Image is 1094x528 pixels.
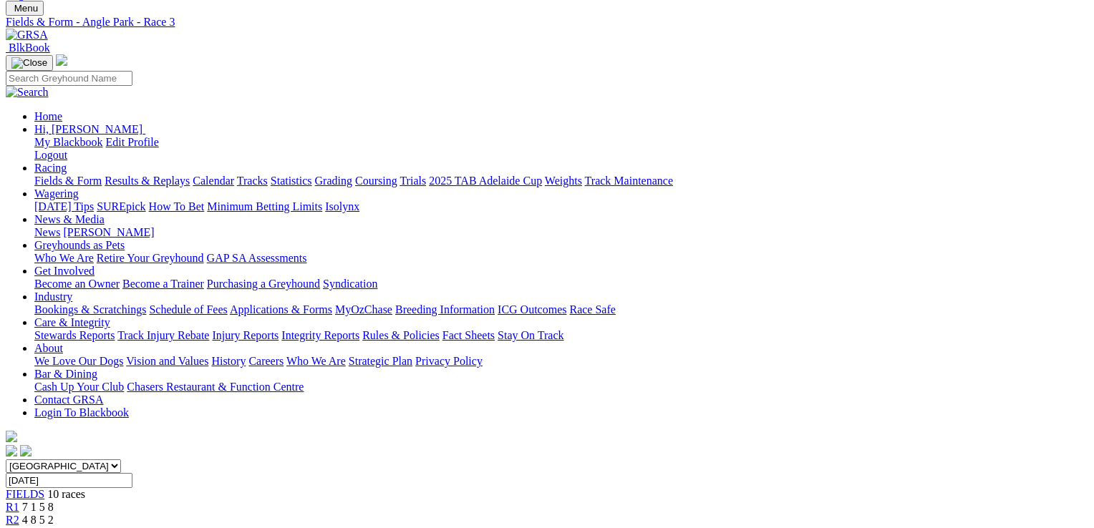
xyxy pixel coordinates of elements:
[149,303,227,316] a: Schedule of Fees
[34,110,62,122] a: Home
[207,278,320,290] a: Purchasing a Greyhound
[362,329,440,341] a: Rules & Policies
[34,187,79,200] a: Wagering
[34,123,145,135] a: Hi, [PERSON_NAME]
[34,355,123,367] a: We Love Our Dogs
[6,514,19,526] a: R2
[415,355,483,367] a: Privacy Policy
[20,445,32,456] img: twitter.svg
[34,252,94,264] a: Who We Are
[315,175,352,187] a: Grading
[442,329,495,341] a: Fact Sheets
[207,200,322,212] a: Minimum Betting Limits
[6,16,1078,29] a: Fields & Form - Angle Park - Race 3
[335,303,392,316] a: MyOzChase
[211,355,246,367] a: History
[149,200,205,212] a: How To Bet
[106,136,159,148] a: Edit Profile
[34,252,1078,265] div: Greyhounds as Pets
[349,355,412,367] a: Strategic Plan
[63,226,154,238] a: [PERSON_NAME]
[117,329,209,341] a: Track Injury Rebate
[498,303,566,316] a: ICG Outcomes
[34,290,72,303] a: Industry
[6,41,50,54] a: BlkBook
[395,303,495,316] a: Breeding Information
[34,278,120,290] a: Become an Owner
[34,278,1078,290] div: Get Involved
[400,175,426,187] a: Trials
[34,355,1078,368] div: About
[34,175,1078,187] div: Racing
[248,355,284,367] a: Careers
[97,200,145,212] a: SUREpick
[105,175,190,187] a: Results & Replays
[14,3,38,14] span: Menu
[34,200,1078,213] div: Wagering
[569,303,615,316] a: Race Safe
[34,393,103,406] a: Contact GRSA
[281,329,359,341] a: Integrity Reports
[34,175,102,187] a: Fields & Form
[34,406,129,419] a: Login To Blackbook
[585,175,673,187] a: Track Maintenance
[34,381,124,393] a: Cash Up Your Club
[11,57,47,69] img: Close
[34,136,1078,162] div: Hi, [PERSON_NAME]
[34,316,110,328] a: Care & Integrity
[34,329,115,341] a: Stewards Reports
[56,54,67,66] img: logo-grsa-white.png
[325,200,359,212] a: Isolynx
[545,175,582,187] a: Weights
[47,488,85,500] span: 10 races
[429,175,542,187] a: 2025 TAB Adelaide Cup
[22,514,54,526] span: 4 8 5 2
[34,265,95,277] a: Get Involved
[126,355,208,367] a: Vision and Values
[34,123,142,135] span: Hi, [PERSON_NAME]
[34,213,105,225] a: News & Media
[237,175,268,187] a: Tracks
[34,239,125,251] a: Greyhounds as Pets
[6,86,49,99] img: Search
[498,329,563,341] a: Stay On Track
[230,303,332,316] a: Applications & Forms
[193,175,234,187] a: Calendar
[207,252,307,264] a: GAP SA Assessments
[34,162,67,174] a: Racing
[6,431,17,442] img: logo-grsa-white.png
[323,278,377,290] a: Syndication
[212,329,279,341] a: Injury Reports
[34,329,1078,342] div: Care & Integrity
[9,41,50,54] span: BlkBook
[6,473,132,488] input: Select date
[122,278,204,290] a: Become a Trainer
[34,136,103,148] a: My Blackbook
[34,368,97,380] a: Bar & Dining
[6,488,44,500] a: FIELDS
[34,226,1078,239] div: News & Media
[271,175,312,187] a: Statistics
[6,29,48,41] img: GRSA
[355,175,397,187] a: Coursing
[6,71,132,86] input: Search
[34,200,94,212] a: [DATE] Tips
[34,149,67,161] a: Logout
[6,55,53,71] button: Toggle navigation
[6,501,19,513] a: R1
[34,303,146,316] a: Bookings & Scratchings
[286,355,346,367] a: Who We Are
[34,303,1078,316] div: Industry
[6,445,17,456] img: facebook.svg
[34,342,63,354] a: About
[22,501,54,513] span: 7 1 5 8
[97,252,204,264] a: Retire Your Greyhound
[127,381,304,393] a: Chasers Restaurant & Function Centre
[6,1,44,16] button: Toggle navigation
[34,226,60,238] a: News
[34,381,1078,393] div: Bar & Dining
